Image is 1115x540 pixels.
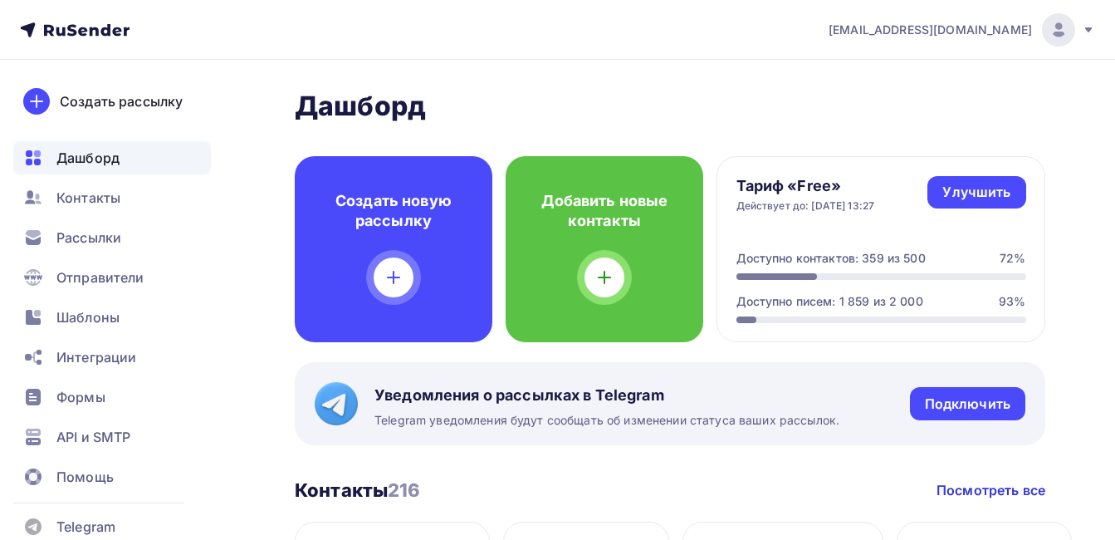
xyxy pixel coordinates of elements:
span: Telegram уведомления будут сообщать об изменении статуса ваших рассылок. [374,412,839,429]
div: Доступно контактов: 359 из 500 [736,250,926,267]
a: Дашборд [13,141,211,174]
a: [EMAIL_ADDRESS][DOMAIN_NAME] [829,13,1095,47]
span: Интеграции [56,347,136,367]
span: [EMAIL_ADDRESS][DOMAIN_NAME] [829,22,1032,38]
div: 72% [1000,250,1025,267]
span: Контакты [56,188,120,208]
div: Действует до: [DATE] 13:27 [736,199,875,213]
h3: Контакты [295,479,421,502]
a: Посмотреть все [937,480,1045,500]
div: 93% [999,293,1025,310]
span: Помощь [56,467,114,487]
span: Формы [56,387,105,407]
a: Отправители [13,261,211,294]
div: Подключить [925,395,1010,414]
a: Шаблоны [13,301,211,334]
a: Формы [13,380,211,414]
span: 216 [388,479,420,501]
span: Отправители [56,268,144,287]
div: Создать рассылку [60,91,183,111]
h2: Дашборд [295,90,1045,123]
h4: Тариф «Free» [736,176,875,196]
a: Контакты [13,181,211,214]
div: Доступно писем: 1 859 из 2 000 [736,293,923,310]
span: API и SMTP [56,427,130,447]
span: Шаблоны [56,307,120,327]
div: Улучшить [942,183,1010,202]
a: Рассылки [13,221,211,254]
span: Уведомления о рассылках в Telegram [374,385,839,405]
h4: Добавить новые контакты [532,191,677,231]
span: Рассылки [56,228,121,248]
h4: Создать новую рассылку [321,191,466,231]
span: Telegram [56,517,115,537]
span: Дашборд [56,148,120,168]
